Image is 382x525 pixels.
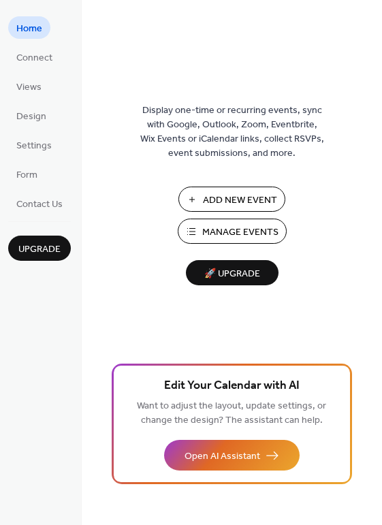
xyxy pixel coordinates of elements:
a: Views [8,75,50,97]
span: Upgrade [18,242,61,257]
span: Home [16,22,42,36]
button: Upgrade [8,236,71,261]
span: Form [16,168,37,182]
a: Design [8,104,54,127]
span: Design [16,110,46,124]
span: Manage Events [202,225,278,240]
span: Contact Us [16,197,63,212]
button: Open AI Assistant [164,440,300,471]
a: Form [8,163,46,185]
span: 🚀 Upgrade [194,265,270,283]
a: Settings [8,133,60,156]
button: Add New Event [178,187,285,212]
a: Contact Us [8,192,71,214]
span: Add New Event [203,193,277,208]
span: Open AI Assistant [185,449,260,464]
span: Views [16,80,42,95]
a: Connect [8,46,61,68]
button: 🚀 Upgrade [186,260,278,285]
span: Settings [16,139,52,153]
span: Edit Your Calendar with AI [164,377,300,396]
span: Display one-time or recurring events, sync with Google, Outlook, Zoom, Eventbrite, Wix Events or ... [140,104,324,161]
button: Manage Events [178,219,287,244]
a: Home [8,16,50,39]
span: Connect [16,51,52,65]
span: Want to adjust the layout, update settings, or change the design? The assistant can help. [137,397,326,430]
